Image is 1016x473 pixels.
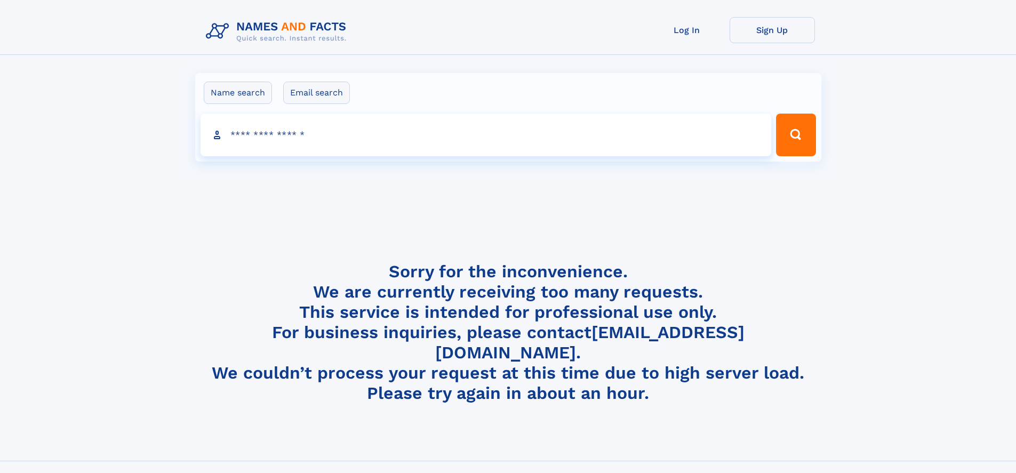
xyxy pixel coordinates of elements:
[776,114,815,156] button: Search Button
[204,82,272,104] label: Name search
[730,17,815,43] a: Sign Up
[644,17,730,43] a: Log In
[202,261,815,404] h4: Sorry for the inconvenience. We are currently receiving too many requests. This service is intend...
[283,82,350,104] label: Email search
[202,17,355,46] img: Logo Names and Facts
[435,322,745,363] a: [EMAIL_ADDRESS][DOMAIN_NAME]
[201,114,772,156] input: search input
